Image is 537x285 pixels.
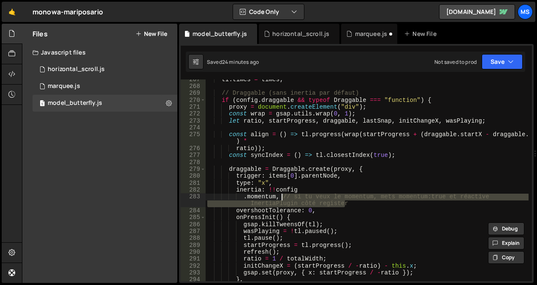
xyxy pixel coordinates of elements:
[181,242,206,249] div: 289
[181,249,206,255] div: 290
[488,251,524,264] button: Copy
[488,222,524,235] button: Debug
[181,255,206,262] div: 291
[439,4,515,19] a: [DOMAIN_NAME]
[2,2,22,22] a: 🤙
[33,29,48,38] h2: Files
[181,83,206,90] div: 268
[181,263,206,269] div: 292
[48,99,102,107] div: model_butterfly.js
[181,152,206,159] div: 277
[181,76,206,83] div: 267
[207,58,259,66] div: Saved
[33,7,103,17] div: monowa-mariposario
[181,104,206,110] div: 271
[181,235,206,241] div: 288
[48,66,105,73] div: horizontal_scroll.js
[22,44,177,61] div: Javascript files
[518,4,533,19] a: ms
[222,58,259,66] div: 24 minutes ago
[488,237,524,249] button: Explain
[272,30,329,38] div: horizontal_scroll.js
[181,214,206,221] div: 285
[181,97,206,104] div: 270
[181,228,206,235] div: 287
[181,145,206,152] div: 276
[181,90,206,96] div: 269
[181,118,206,124] div: 273
[181,124,206,131] div: 274
[233,4,304,19] button: Code Only
[193,30,247,38] div: model_butterfly.js
[181,193,206,207] div: 283
[181,110,206,117] div: 272
[181,269,206,276] div: 293
[404,30,439,38] div: New File
[434,58,477,66] div: Not saved to prod
[181,180,206,186] div: 281
[136,30,167,37] button: New File
[48,82,80,90] div: marquee.js
[181,207,206,214] div: 284
[181,159,206,166] div: 278
[181,131,206,145] div: 275
[33,95,177,112] div: 16967/46536.js
[33,78,177,95] div: 16967/46534.js
[181,276,206,283] div: 294
[181,166,206,173] div: 279
[482,54,523,69] button: Save
[181,221,206,228] div: 286
[181,186,206,193] div: 282
[355,30,388,38] div: marquee.js
[33,61,177,78] div: 16967/46535.js
[181,173,206,179] div: 280
[40,101,45,107] span: 1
